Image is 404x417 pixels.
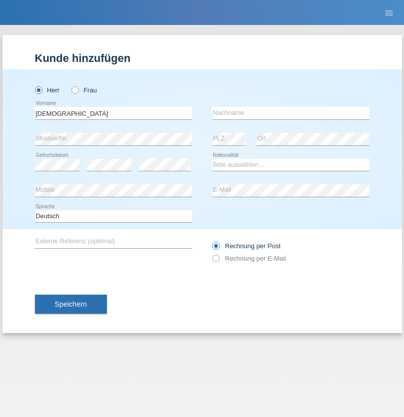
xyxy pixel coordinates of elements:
[35,52,370,64] h1: Kunde hinzufügen
[212,255,286,262] label: Rechnung per E-Mail
[35,295,107,314] button: Speichern
[71,86,97,94] label: Frau
[379,9,399,15] a: menu
[384,8,394,18] i: menu
[35,86,41,93] input: Herr
[71,86,78,93] input: Frau
[35,86,60,94] label: Herr
[55,300,87,308] span: Speichern
[212,242,219,255] input: Rechnung per Post
[212,255,219,267] input: Rechnung per E-Mail
[212,242,281,250] label: Rechnung per Post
